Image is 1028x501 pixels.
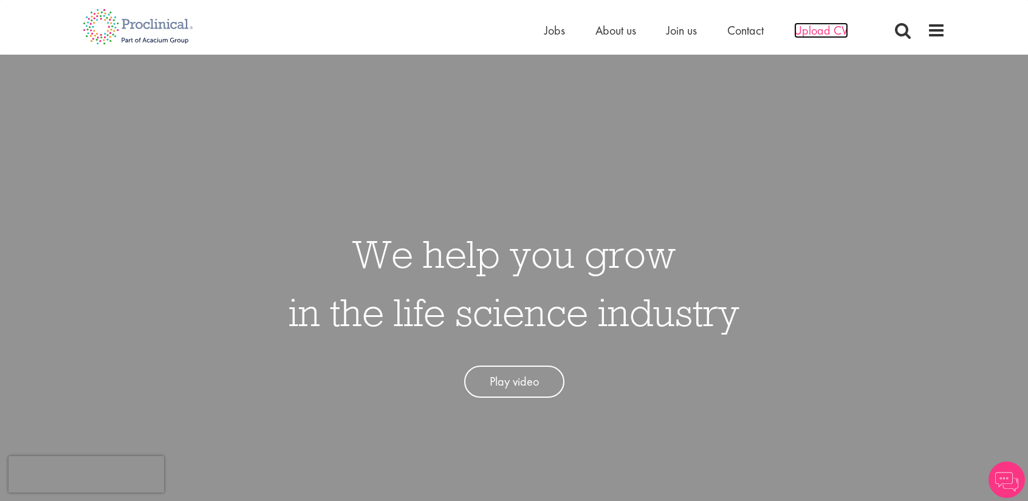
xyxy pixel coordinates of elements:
a: Join us [666,22,697,38]
a: Contact [727,22,764,38]
a: Play video [464,366,564,398]
a: Upload CV [794,22,848,38]
a: Jobs [544,22,565,38]
a: About us [595,22,636,38]
h1: We help you grow in the life science industry [289,225,739,341]
img: Chatbot [989,462,1025,498]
